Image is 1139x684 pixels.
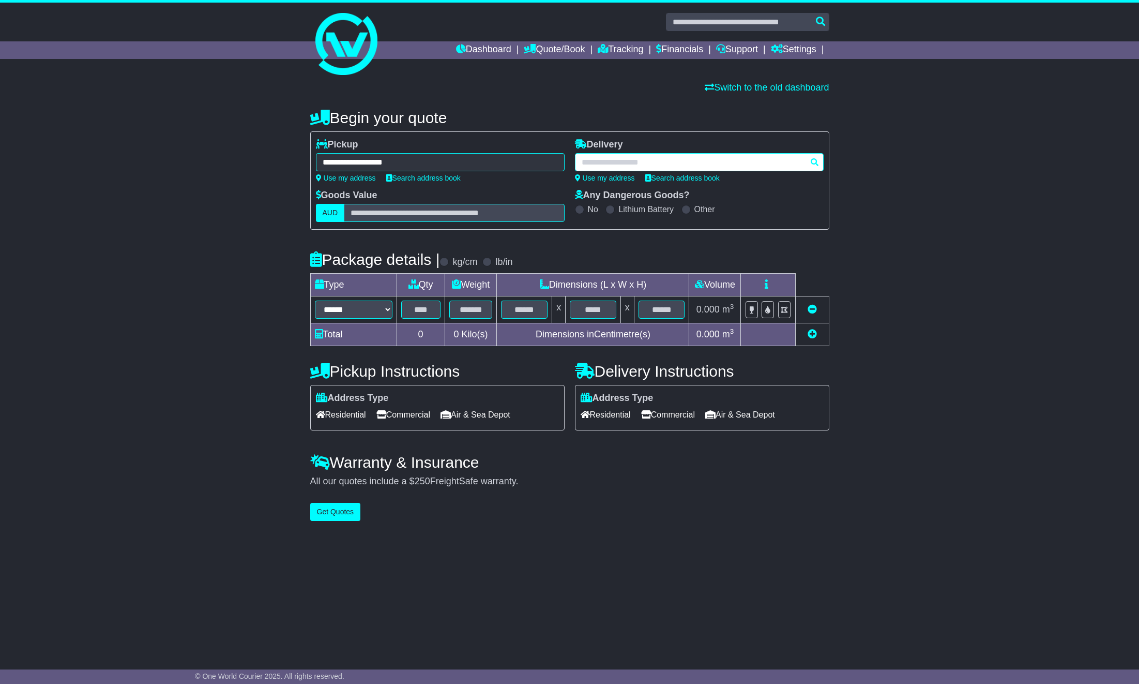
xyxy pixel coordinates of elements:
td: Type [310,274,397,296]
a: Add new item [808,329,817,339]
span: m [722,329,734,339]
label: No [588,204,598,214]
label: Address Type [316,393,389,404]
span: Commercial [376,407,430,423]
span: 0.000 [696,304,720,315]
h4: Pickup Instructions [310,363,565,380]
label: AUD [316,204,345,222]
label: Lithium Battery [618,204,674,214]
label: kg/cm [452,257,477,268]
span: Residential [581,407,631,423]
a: Use my address [316,174,376,182]
td: x [620,296,634,323]
a: Remove this item [808,304,817,315]
div: All our quotes include a $ FreightSafe warranty. [310,476,829,487]
label: Goods Value [316,190,377,201]
h4: Begin your quote [310,109,829,126]
td: Dimensions (L x W x H) [497,274,689,296]
a: Settings [771,41,816,59]
a: Search address book [645,174,720,182]
a: Quote/Book [524,41,585,59]
span: 0.000 [696,329,720,339]
td: Qty [397,274,445,296]
sup: 3 [730,303,734,310]
a: Tracking [598,41,643,59]
label: Address Type [581,393,654,404]
label: lb/in [495,257,512,268]
label: Any Dangerous Goods? [575,190,690,201]
span: Residential [316,407,366,423]
label: Pickup [316,139,358,151]
td: Weight [445,274,497,296]
a: Use my address [575,174,635,182]
sup: 3 [730,328,734,335]
td: 0 [397,323,445,346]
h4: Delivery Instructions [575,363,829,380]
label: Delivery [575,139,623,151]
span: m [722,304,734,315]
h4: Package details | [310,251,440,268]
td: Total [310,323,397,346]
td: Dimensions in Centimetre(s) [497,323,689,346]
a: Dashboard [456,41,511,59]
label: Other [694,204,715,214]
span: Air & Sea Depot [705,407,775,423]
span: 250 [415,476,430,486]
h4: Warranty & Insurance [310,454,829,471]
a: Support [716,41,758,59]
td: Kilo(s) [445,323,497,346]
button: Get Quotes [310,503,361,521]
a: Search address book [386,174,461,182]
span: © One World Courier 2025. All rights reserved. [195,672,344,680]
span: 0 [453,329,459,339]
td: x [552,296,566,323]
span: Air & Sea Depot [441,407,510,423]
span: Commercial [641,407,695,423]
typeahead: Please provide city [575,153,824,171]
td: Volume [689,274,741,296]
a: Financials [656,41,703,59]
a: Switch to the old dashboard [705,82,829,93]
